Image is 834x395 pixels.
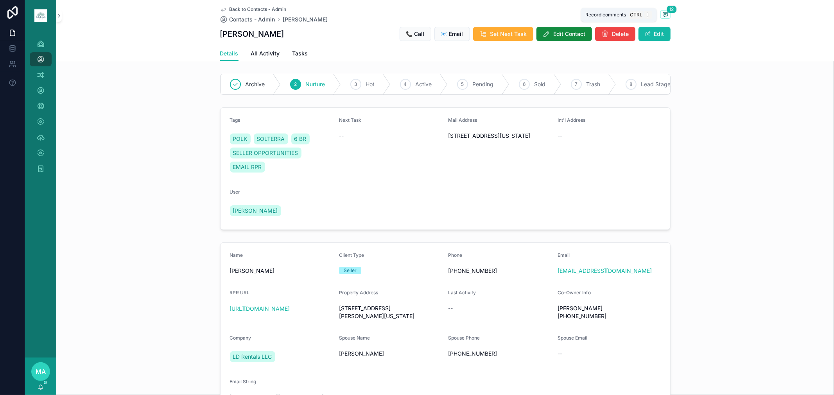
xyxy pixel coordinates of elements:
span: 12 [667,5,677,13]
span: [PERSON_NAME] [230,267,333,275]
span: ] [645,12,651,18]
span: Company [230,335,251,341]
a: 6 BR [291,133,310,144]
button: 12 [660,10,671,20]
span: 4 [404,81,407,87]
button: Set Next Task [473,27,533,41]
span: Property Address [339,290,378,295]
span: Email [558,252,570,258]
span: Client Type [339,252,364,258]
span: Ctrl [630,11,644,19]
span: Trash [586,80,601,88]
span: 5 [461,81,464,87]
span: Next Task [339,117,361,123]
span: Set Next Task [490,30,527,38]
span: [PERSON_NAME] [339,350,442,358]
span: [PERSON_NAME] [233,207,278,215]
span: Lead Stage [641,80,671,88]
a: All Activity [251,46,280,62]
span: -- [558,132,562,140]
span: Int'l Address [558,117,585,123]
span: Details [220,50,239,57]
span: 2 [294,81,297,87]
a: Details [220,46,239,61]
span: Edit Contact [554,30,586,38]
button: 📧 Email [434,27,470,41]
a: [PERSON_NAME] [283,16,328,23]
span: Back to Contacts - Admin [230,6,287,12]
span: [PERSON_NAME] [PHONE_NUMBER] [558,304,661,320]
a: [PERSON_NAME] [230,205,281,216]
span: -- [448,304,453,312]
span: Spouse Email [558,335,587,341]
div: Seller [344,267,357,274]
span: 6 BR [294,135,307,143]
span: EMAIL RPR [233,163,262,171]
span: Delete [612,30,629,38]
span: Sold [534,80,546,88]
span: Nurture [306,80,325,88]
a: POLK [230,133,251,144]
div: scrollable content [25,31,56,186]
h1: [PERSON_NAME] [220,28,284,39]
span: 7 [575,81,578,87]
button: Delete [595,27,635,41]
span: Spouse Name [339,335,370,341]
span: 3 [354,81,357,87]
span: Active [416,80,432,88]
span: [STREET_ADDRESS][PERSON_NAME][US_STATE] [339,304,442,320]
span: Pending [473,80,494,88]
span: Tasks [292,50,308,57]
span: Co-Owner Info [558,290,591,295]
span: Phone [448,252,463,258]
span: Name [230,252,243,258]
span: POLK [233,135,248,143]
img: App logo [34,9,47,22]
a: EMAIL RPR [230,162,265,173]
button: Edit [639,27,671,41]
span: RPR URL [230,290,250,295]
span: Spouse Phone [448,335,480,341]
a: LD Rentals LLC [230,351,275,362]
span: Archive [246,80,265,88]
span: Contacts - Admin [230,16,275,23]
span: User [230,189,240,195]
span: -- [558,350,562,358]
span: SELLER OPPORTUNITIES [233,149,298,157]
span: [STREET_ADDRESS][US_STATE] [448,132,552,140]
a: [EMAIL_ADDRESS][DOMAIN_NAME] [558,267,652,275]
span: All Activity [251,50,280,57]
span: 6 [523,81,526,87]
span: Mail Address [448,117,477,123]
span: 📞 Call [406,30,425,38]
span: Email String [230,379,256,384]
span: SOLTERRA [257,135,285,143]
span: LD Rentals LLC [233,353,272,361]
span: Last Activity [448,290,476,295]
a: [URL][DOMAIN_NAME] [230,305,290,312]
span: -- [339,132,344,140]
button: 📞 Call [400,27,431,41]
a: Contacts - Admin [220,16,275,23]
a: SOLTERRA [254,133,288,144]
span: Hot [366,80,375,88]
span: Record comments [586,12,626,18]
span: [PHONE_NUMBER] [448,350,552,358]
span: Tags [230,117,240,123]
a: SELLER OPPORTUNITIES [230,148,301,158]
span: 8 [630,81,632,87]
span: [PHONE_NUMBER] [448,267,552,275]
a: Back to Contacts - Admin [220,6,287,12]
span: MA [36,367,46,376]
a: Tasks [292,46,308,62]
button: Edit Contact [536,27,592,41]
span: 📧 Email [441,30,463,38]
